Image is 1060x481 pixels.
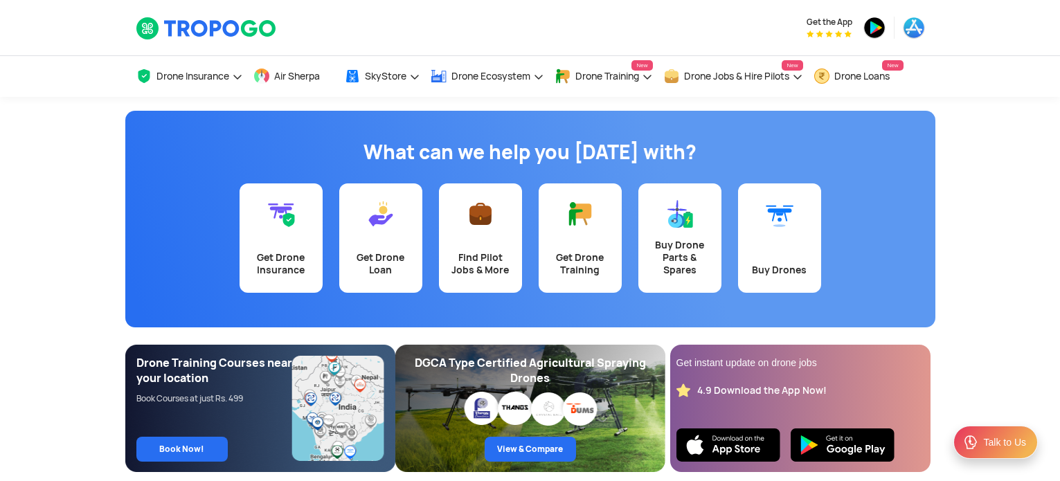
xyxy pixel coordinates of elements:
span: Drone Insurance [156,71,229,82]
img: appstore [903,17,925,39]
img: Get Drone Insurance [267,200,295,228]
span: SkyStore [365,71,406,82]
div: Talk to Us [984,435,1026,449]
span: Drone Loans [834,71,890,82]
a: Air Sherpa [253,56,334,97]
a: Drone Insurance [136,56,243,97]
a: Drone TrainingNew [555,56,653,97]
div: Get instant update on drone jobs [676,356,924,370]
div: DGCA Type Certified Agricultural Spraying Drones [406,356,654,386]
span: New [631,60,652,71]
a: Drone LoansNew [814,56,904,97]
a: Buy Drones [738,183,821,293]
div: Book Courses at just Rs. 499 [136,393,293,404]
a: SkyStore [344,56,420,97]
img: Get Drone Training [566,200,594,228]
img: ic_Support.svg [962,434,979,451]
a: Buy Drone Parts & Spares [638,183,721,293]
span: Drone Ecosystem [451,71,530,82]
span: New [882,60,903,71]
div: Get Drone Insurance [248,251,314,276]
img: playstore [863,17,886,39]
img: Ios [676,428,780,462]
span: Air Sherpa [274,71,320,82]
h1: What can we help you [DATE] with? [136,138,925,166]
img: App Raking [807,30,852,37]
div: Drone Training Courses near your location [136,356,293,386]
div: 4.9 Download the App Now! [697,384,827,397]
div: Get Drone Training [547,251,613,276]
img: star_rating [676,383,690,397]
span: Drone Jobs & Hire Pilots [684,71,789,82]
span: New [782,60,802,71]
a: Get Drone Insurance [240,183,323,293]
a: Get Drone Training [539,183,622,293]
a: Find Pilot Jobs & More [439,183,522,293]
a: View & Compare [485,437,576,462]
a: Book Now! [136,437,228,462]
span: Get the App [807,17,852,28]
img: Playstore [791,428,895,462]
a: Drone Ecosystem [431,56,544,97]
div: Buy Drone Parts & Spares [647,239,713,276]
img: Find Pilot Jobs & More [467,200,494,228]
span: Drone Training [575,71,639,82]
img: Buy Drone Parts & Spares [666,200,694,228]
img: Get Drone Loan [367,200,395,228]
div: Find Pilot Jobs & More [447,251,514,276]
div: Buy Drones [746,264,813,276]
a: Get Drone Loan [339,183,422,293]
div: Get Drone Loan [348,251,414,276]
img: TropoGo Logo [136,17,278,40]
img: Buy Drones [766,200,793,228]
a: Drone Jobs & Hire PilotsNew [663,56,803,97]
